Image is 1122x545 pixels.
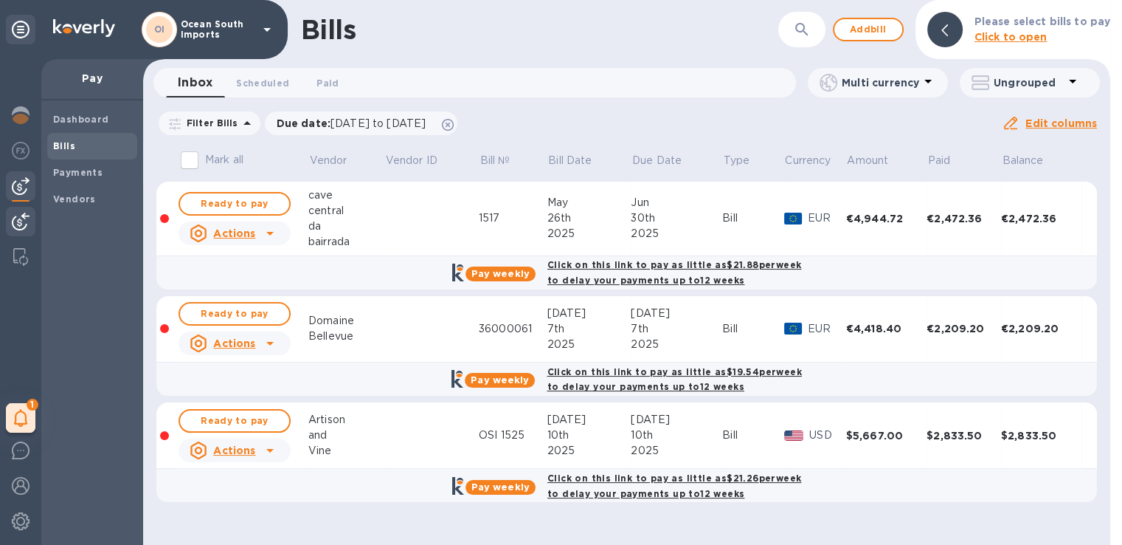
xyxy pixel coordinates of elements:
span: Due Date [632,153,701,168]
p: Multi currency [842,75,919,90]
span: Vendor [310,153,367,168]
div: Artison [308,412,384,428]
u: Actions [213,227,255,239]
div: Vine [308,443,384,459]
h1: Bills [301,14,356,45]
img: Logo [53,19,115,37]
p: EUR [808,321,846,337]
div: Bill [722,321,783,337]
span: Paid [316,75,339,91]
div: [DATE] [631,306,722,321]
div: bairrada [308,234,384,250]
button: Ready to pay [179,409,291,433]
p: Vendor ID [386,153,437,168]
div: [DATE] [547,306,631,321]
div: da [308,219,384,234]
div: Domaine [308,313,384,329]
div: 2025 [631,443,722,459]
b: Please select bills to pay [974,16,1110,27]
div: $2,833.50 [1001,428,1082,443]
p: Bill № [480,153,510,168]
span: Bill № [480,153,530,168]
span: Paid [928,153,970,168]
div: Jun [631,195,722,210]
u: Actions [213,337,255,349]
span: Add bill [846,21,890,38]
p: Amount [847,153,888,168]
div: €2,209.20 [927,321,1001,336]
p: Vendor [310,153,347,168]
span: Scheduled [236,75,289,91]
span: Bill Date [548,153,611,168]
div: 26th [547,210,631,226]
b: Pay weekly [471,481,530,493]
p: Mark all [205,152,243,168]
b: Pay weekly [471,374,529,385]
div: €2,209.20 [1001,321,1082,336]
button: Ready to pay [179,192,291,216]
p: Balance [1002,153,1043,168]
span: Amount [847,153,907,168]
b: Payments [53,167,103,178]
b: Vendors [53,193,96,205]
div: [DATE] [631,412,722,428]
span: Ready to pay [192,412,277,430]
div: 2025 [547,226,631,241]
div: 30th [631,210,722,226]
p: Currency [785,153,831,168]
div: Unpin categories [6,15,35,44]
u: Edit columns [1025,117,1097,129]
div: May [547,195,631,210]
div: $2,833.50 [927,428,1001,443]
span: Ready to pay [192,195,277,213]
div: Due date:[DATE] to [DATE] [265,112,458,135]
b: Click on this link to pay as little as $21.88 per week to delay your payments up to 12 weeks [547,259,801,286]
p: EUR [808,210,846,226]
span: Ready to pay [192,305,277,323]
div: €4,944.72 [846,211,927,226]
img: Foreign exchange [12,142,30,160]
b: Click on this link to pay as little as $21.26 per week to delay your payments up to 12 weeks [547,473,801,499]
button: Addbill [833,18,904,41]
img: USD [784,431,804,441]
p: Due date : [277,116,434,131]
div: $5,667.00 [846,428,927,443]
p: Type [724,153,750,168]
div: 1517 [479,210,547,226]
div: [DATE] [547,412,631,428]
p: USD [809,428,845,443]
b: Click to open [974,31,1047,43]
span: Inbox [178,72,212,93]
div: Bellevue [308,329,384,344]
span: 1 [27,399,38,411]
div: Bill [722,210,783,226]
b: Bills [53,140,75,151]
div: 10th [547,428,631,443]
p: Pay [53,71,131,86]
p: Paid [928,153,951,168]
div: 10th [631,428,722,443]
div: and [308,428,384,443]
p: Ungrouped [994,75,1064,90]
div: cave [308,188,384,203]
span: Type [724,153,769,168]
p: Filter Bills [181,117,238,129]
b: Pay weekly [471,268,530,279]
div: central [308,203,384,219]
div: 2025 [631,337,722,352]
b: Click on this link to pay as little as $19.54 per week to delay your payments up to 12 weeks [547,366,801,393]
div: €4,418.40 [846,321,927,336]
div: €2,472.36 [927,211,1001,226]
div: 7th [547,321,631,337]
div: 2025 [547,443,631,459]
b: Dashboard [53,114,109,125]
button: Ready to pay [179,302,291,326]
div: OSI 1525 [479,428,547,443]
p: Ocean South Imports [181,19,254,40]
span: Vendor ID [386,153,457,168]
div: 2025 [631,226,722,241]
span: Balance [1002,153,1062,168]
div: Bill [722,428,783,443]
p: Bill Date [548,153,592,168]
